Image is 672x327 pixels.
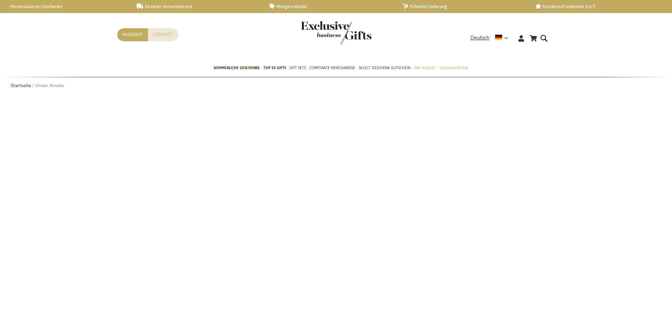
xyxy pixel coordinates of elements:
a: Corporate Merchandise [309,60,355,77]
a: Sommerliche geschenke [214,60,260,77]
a: TOP 50 Gifts [263,60,286,77]
a: store logo [301,21,336,44]
span: Corporate Merchandise [309,64,355,72]
span: Gelegenheiten [439,64,468,72]
span: Select Geschenk Gutschein [359,64,410,72]
a: Gift Sets [290,60,306,77]
a: Startseite [11,83,31,89]
img: Exclusive Business gifts logo [301,21,371,44]
span: Deutsch [470,34,490,42]
a: Personalisierte Geschenke [4,4,125,10]
span: Sommerliche geschenke [214,64,260,72]
span: TOP 50 Gifts [263,64,286,72]
a: Direkter Versandservice [137,4,258,10]
a: Select Geschenk Gutschein [359,60,410,77]
a: Pro Budget [414,60,436,77]
a: Mengenrabatte [269,4,391,10]
a: Gelegenheiten [439,60,468,77]
a: Contact [148,28,178,41]
a: Schnelle Lieferung [403,4,524,10]
span: Gift Sets [290,64,306,72]
a: Angebot [117,28,148,41]
strong: Unser Ansatz [35,83,64,89]
span: Pro Budget [414,64,436,72]
a: Kundenzufriedenheit 4,6/5 [535,4,657,10]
